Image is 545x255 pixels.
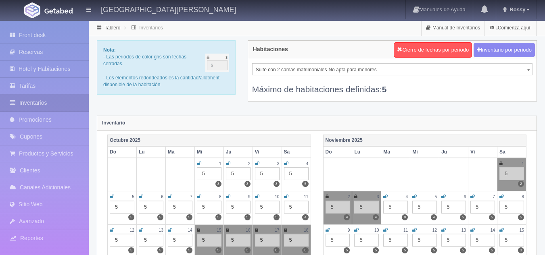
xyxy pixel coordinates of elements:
img: Getabed [24,2,40,18]
label: 2 [518,181,524,187]
small: 2 [348,195,350,199]
button: Inventario por periodo [474,43,535,58]
small: 4 [406,195,408,199]
div: 5 [354,201,379,214]
label: 3 [244,181,251,187]
small: 13 [461,228,466,232]
small: 5 [435,195,437,199]
small: 8 [219,195,221,199]
small: 1 [522,162,524,166]
small: 10 [374,228,379,232]
th: Ju [439,146,468,158]
div: 5 [470,201,495,214]
label: 0 [302,247,308,253]
div: 5 [354,234,379,247]
div: 5 [441,201,466,214]
label: 3 [244,247,251,253]
label: 0 [402,214,408,220]
label: 5 [431,247,437,253]
small: 16 [246,228,250,232]
div: 5 [226,201,251,214]
small: 12 [130,228,134,232]
label: 5 [157,214,163,220]
small: 6 [464,195,466,199]
label: 4 [431,214,437,220]
div: 5 [168,234,192,247]
div: 5 [499,234,524,247]
h4: Habitaciones [253,46,288,52]
span: Rossy [507,6,525,12]
label: 5 [186,247,192,253]
small: 10 [275,195,279,199]
div: 5 [110,201,134,214]
small: 12 [432,228,437,232]
small: 14 [491,228,495,232]
small: 2 [248,162,251,166]
small: 9 [348,228,350,232]
div: 5 [326,201,350,214]
div: 5 [326,234,350,247]
div: 5 [470,234,495,247]
label: 5 [215,247,221,253]
label: 5 [489,214,495,220]
a: Manual de Inventarios [422,20,484,36]
label: 5 [215,214,221,220]
small: 17 [275,228,279,232]
small: 7 [190,195,192,199]
th: Noviembre 2025 [323,135,526,146]
th: Vi [468,146,497,158]
label: 4 [344,214,350,220]
div: 5 [383,234,408,247]
div: 5 [255,234,280,247]
div: 5 [255,167,280,180]
div: 5 [197,201,221,214]
span: Suite con 2 camas matrimoniales-No apta para menores [256,64,522,76]
b: Nota: [103,47,116,53]
label: 5 [460,247,466,253]
label: 5 [373,247,379,253]
small: 3 [377,195,379,199]
label: 5 [518,214,524,220]
small: 11 [403,228,408,232]
label: 3 [274,181,280,187]
a: Tablero [104,25,120,31]
label: 5 [274,214,280,220]
a: Inventarios [139,25,163,31]
div: 5 [139,201,163,214]
label: 5 [186,214,192,220]
label: 5 [489,247,495,253]
div: 5 [284,234,309,247]
label: 3 [518,247,524,253]
small: 1 [219,162,221,166]
label: 5 [460,214,466,220]
div: 5 [441,234,466,247]
th: Ju [223,146,253,158]
div: 5 [226,167,251,180]
img: cutoff.png [205,54,229,72]
button: Cierre de fechas por periodo [394,42,472,58]
div: Máximo de habitaciones definidas: [252,75,532,95]
a: ¡Comienza aquí! [485,20,536,36]
div: 5 [412,234,437,247]
small: 18 [304,228,308,232]
div: 5 [255,201,280,214]
img: Getabed [44,8,73,14]
th: Ma [165,146,194,158]
small: 7 [493,195,495,199]
small: 15 [217,228,221,232]
small: 5 [132,195,134,199]
small: 9 [248,195,251,199]
a: Suite con 2 camas matrimoniales-No apta para menores [252,63,532,75]
small: 13 [159,228,163,232]
th: Lu [136,146,165,158]
th: Ma [381,146,410,158]
label: 5 [128,214,134,220]
div: 5 [197,167,221,180]
label: 0 [274,247,280,253]
div: 5 [499,201,524,214]
label: 5 [402,247,408,253]
div: 5 [110,234,134,247]
div: 5 [412,201,437,214]
small: 3 [277,162,280,166]
label: 3 [215,181,221,187]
